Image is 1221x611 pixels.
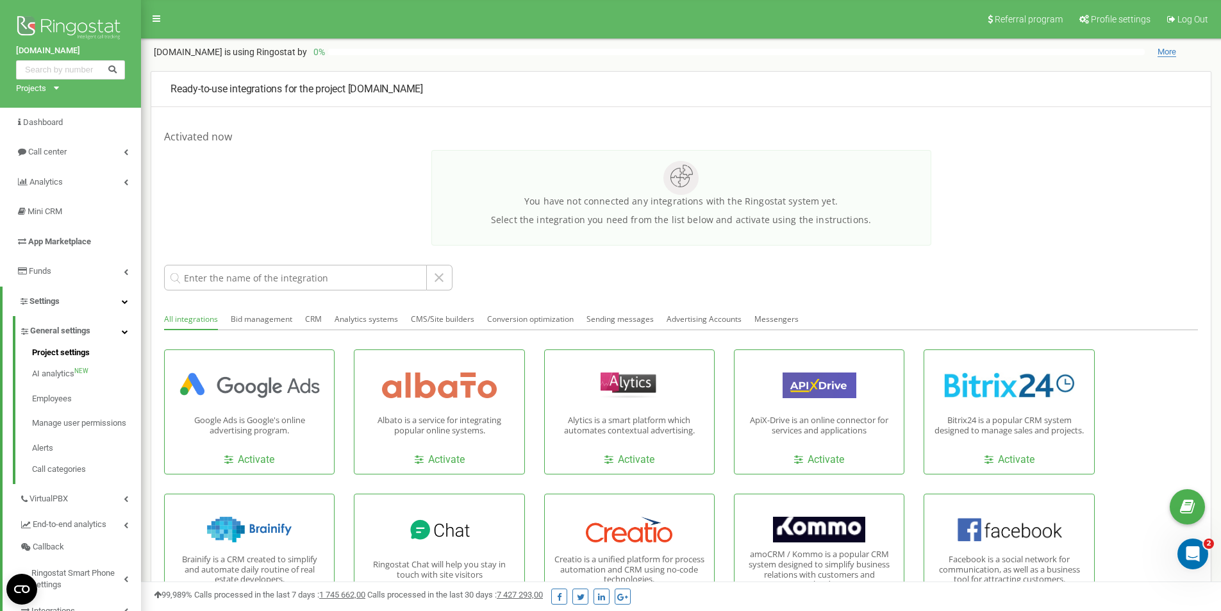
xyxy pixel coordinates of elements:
p: Brainify is a CRM created to simplify and automate daily routine of real estate developers. [174,555,324,585]
span: Log Out [1177,14,1208,24]
span: Profile settings [1091,14,1150,24]
span: More [1158,47,1176,57]
p: Creatio is a unified platform for process automation and CRM using no-code technologies. [554,555,704,585]
span: is using Ringostat by [224,47,307,57]
p: Facebook is a social network for communication, as well as a business tool for attracting customers. [934,555,1084,585]
a: Ringostat Smart Phone Settings [19,558,141,596]
a: Activate [794,453,844,467]
button: Open CMP widget [6,574,37,605]
a: General settings [19,316,141,342]
button: Messengers [754,310,799,329]
button: Conversion optimization [487,310,574,329]
img: Ringostat logo [16,13,125,45]
a: [DOMAIN_NAME] [16,45,125,57]
button: CMS/Site builders [411,310,474,329]
span: Funds [29,266,51,276]
a: Manage user permissions [32,411,141,436]
span: 2 [1204,539,1214,549]
span: General settings [30,325,90,337]
p: [DOMAIN_NAME] [170,82,1192,97]
span: End-to-end analytics [33,519,106,531]
input: Search by number [16,60,125,80]
span: Callback [33,541,64,553]
p: Select the integration you need from the list below and activate using the instructions. [432,213,931,226]
a: Activate [224,453,274,467]
p: 0 % [307,46,328,58]
span: Mini CRM [28,206,62,216]
a: Activate [984,453,1034,467]
span: Settings [29,296,60,306]
a: End-to-end analytics [19,510,141,536]
a: Settings [3,287,141,317]
a: Activate [604,453,654,467]
iframe: Intercom live chat [1177,539,1208,569]
button: Bid management [231,310,292,329]
span: Ringostat Smart Phone Settings [31,567,124,591]
a: Callback [19,536,141,558]
span: VirtualPBX [29,493,68,505]
a: Call categories [32,460,141,476]
button: Sending messages [586,310,654,329]
span: App Marketplace [28,237,91,246]
p: Alytics is a smart platform which automates contextual advertising. [554,415,704,435]
u: 1 745 662,00 [319,590,365,599]
button: All integrations [164,310,218,330]
span: Calls processed in the last 30 days : [367,590,543,599]
a: Employees [32,387,141,412]
span: 99,989% [154,590,192,599]
p: Albato is a service for integrating popular online systems. [364,415,514,435]
a: Alerts [32,436,141,461]
a: VirtualPBX [19,484,141,510]
a: Activate [415,453,465,467]
p: [DOMAIN_NAME] [154,46,307,58]
p: ApiX-Drive is an online connector for services and applications [744,415,894,435]
button: CRM [305,310,322,329]
p: amoCRM / Kommo is a popular CRM system designed to simplify business relations with customers and... [744,549,894,589]
p: Ringostat Chat will help you stay in touch with site visitors [364,560,514,580]
span: Call center [28,147,67,156]
span: Ready-to-use integrations for the project [170,83,345,95]
button: Advertising Accounts [667,310,742,329]
span: Referral program [995,14,1063,24]
u: 7 427 293,00 [497,590,543,599]
h1: Activated now [164,130,1198,144]
p: Google Ads is Google's online advertising program. [174,415,324,435]
p: Bitrix24 is a popular CRM system designed to manage sales and projects. [934,415,1084,435]
div: Projects [16,83,46,95]
a: Project settings [32,347,141,362]
button: Analytics systems [335,310,398,329]
span: Analytics [29,177,63,187]
p: You have not connected any integrations with the Ringostat system yet. [432,195,931,207]
input: Enter the name of the integration [164,265,427,290]
span: Dashboard [23,117,63,127]
span: Calls processed in the last 7 days : [194,590,365,599]
a: AI analyticsNEW [32,362,141,387]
